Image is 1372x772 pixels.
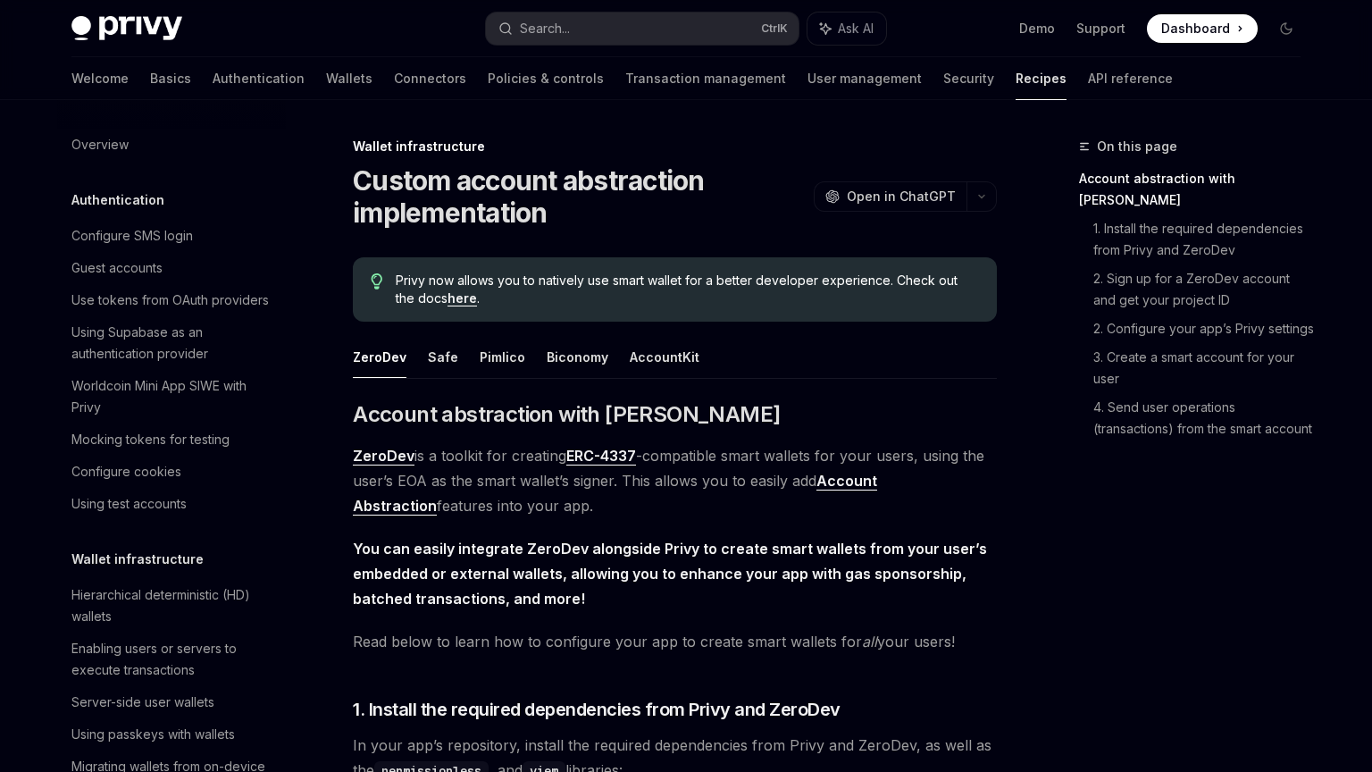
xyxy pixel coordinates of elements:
a: ZeroDev [353,447,414,466]
span: 1. Install the required dependencies from Privy and ZeroDev [353,697,841,722]
a: 4. Send user operations (transactions) from the smart account [1093,393,1315,443]
div: Use tokens from OAuth providers [71,289,269,311]
span: Dashboard [1161,20,1230,38]
button: Safe [428,336,458,378]
button: Pimlico [480,336,525,378]
a: 2. Configure your app’s Privy settings [1093,315,1315,343]
span: is a toolkit for creating -compatible smart wallets for your users, using the user’s EOA as the s... [353,443,997,518]
svg: Tip [371,273,383,289]
div: Search... [520,18,570,39]
a: Overview [57,129,286,161]
a: Policies & controls [488,57,604,100]
button: Toggle dark mode [1272,14,1301,43]
a: Wallets [326,57,372,100]
a: 1. Install the required dependencies from Privy and ZeroDev [1093,214,1315,264]
a: Mocking tokens for testing [57,424,286,456]
a: API reference [1088,57,1173,100]
button: Search...CtrlK [486,13,799,45]
div: Wallet infrastructure [353,138,997,155]
a: Guest accounts [57,252,286,284]
div: Using passkeys with wallets [71,724,235,745]
a: Configure SMS login [57,220,286,252]
div: Mocking tokens for testing [71,429,230,450]
button: Ask AI [807,13,886,45]
div: Overview [71,134,129,155]
span: Read below to learn how to configure your app to create smart wallets for your users! [353,629,997,654]
button: ZeroDev [353,336,406,378]
a: ERC-4337 [566,447,636,466]
div: Enabling users or servers to execute transactions [71,638,275,681]
a: Dashboard [1147,14,1258,43]
a: Security [943,57,994,100]
button: AccountKit [630,336,699,378]
a: Using Supabase as an authentication provider [57,316,286,370]
h1: Custom account abstraction implementation [353,164,807,229]
h5: Authentication [71,189,164,211]
a: 2. Sign up for a ZeroDev account and get your project ID [1093,264,1315,315]
a: here [448,290,477,306]
a: Using test accounts [57,488,286,520]
div: Configure cookies [71,461,181,482]
a: Enabling users or servers to execute transactions [57,633,286,686]
a: Support [1076,20,1125,38]
span: On this page [1097,136,1177,157]
a: Using passkeys with wallets [57,718,286,751]
a: 3. Create a smart account for your user [1093,343,1315,393]
a: Recipes [1016,57,1067,100]
a: Authentication [213,57,305,100]
strong: You can easily integrate ZeroDev alongside Privy to create smart wallets from your user’s embedde... [353,540,987,608]
em: all [862,633,877,650]
a: Configure cookies [57,456,286,488]
a: Hierarchical deterministic (HD) wallets [57,579,286,633]
span: Ctrl K [761,21,788,36]
div: Server-side user wallets [71,692,214,713]
a: Use tokens from OAuth providers [57,284,286,316]
a: User management [807,57,922,100]
a: Basics [150,57,191,100]
button: Biconomy [547,336,608,378]
button: Open in ChatGPT [814,181,966,212]
a: Demo [1019,20,1055,38]
a: Account abstraction with [PERSON_NAME] [1079,164,1315,214]
span: Ask AI [838,20,874,38]
a: Server-side user wallets [57,686,286,718]
div: Using test accounts [71,493,187,515]
a: Connectors [394,57,466,100]
div: Using Supabase as an authentication provider [71,322,275,365]
h5: Wallet infrastructure [71,549,204,570]
span: Open in ChatGPT [847,188,956,206]
div: Guest accounts [71,257,163,279]
a: Transaction management [625,57,786,100]
img: dark logo [71,16,182,41]
div: Worldcoin Mini App SIWE with Privy [71,375,275,418]
span: Account abstraction with [PERSON_NAME] [353,400,780,429]
div: Configure SMS login [71,225,193,247]
a: Welcome [71,57,129,100]
span: Privy now allows you to natively use smart wallet for a better developer experience. Check out th... [396,272,979,307]
a: Worldcoin Mini App SIWE with Privy [57,370,286,424]
div: Hierarchical deterministic (HD) wallets [71,584,275,627]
